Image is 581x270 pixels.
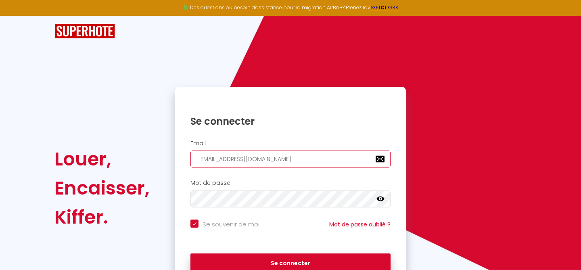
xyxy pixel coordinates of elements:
[190,151,391,167] input: Ton Email
[190,115,391,128] h1: Se connecter
[54,174,150,203] div: Encaisser,
[54,24,115,39] img: SuperHote logo
[54,203,150,232] div: Kiffer.
[329,220,391,228] a: Mot de passe oublié ?
[190,180,391,186] h2: Mot de passe
[54,144,150,174] div: Louer,
[370,4,399,11] a: >>> ICI <<<<
[190,140,391,147] h2: Email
